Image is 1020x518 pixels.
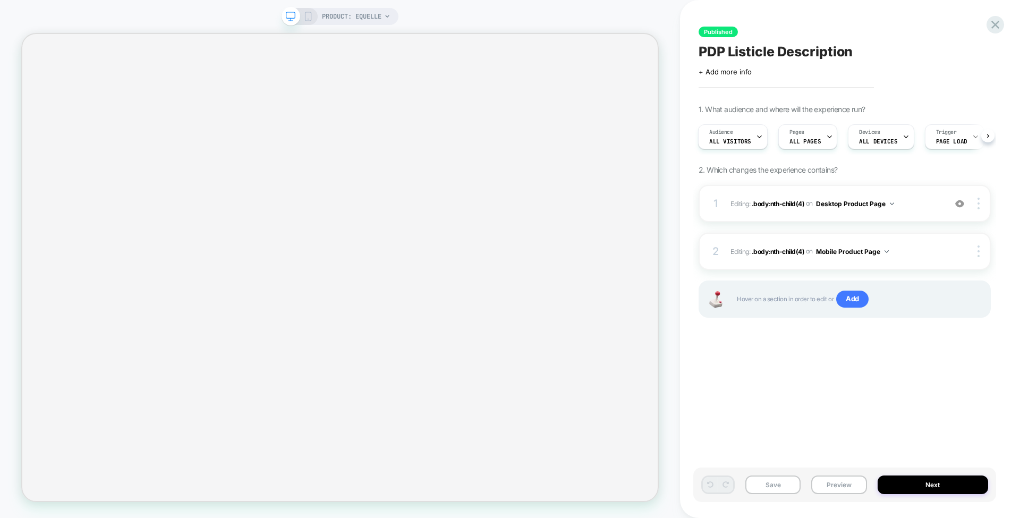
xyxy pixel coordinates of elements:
[709,129,733,136] span: Audience
[859,129,880,136] span: Devices
[745,475,801,494] button: Save
[816,245,889,258] button: Mobile Product Page
[936,138,967,145] span: Page Load
[836,291,869,308] span: Add
[816,197,894,210] button: Desktop Product Page
[699,67,752,76] span: + Add more info
[806,245,813,257] span: on
[752,199,805,207] span: .body:nth-child(4)
[885,250,889,253] img: down arrow
[705,291,726,308] img: Joystick
[730,245,940,258] span: Editing :
[977,245,980,257] img: close
[710,194,721,213] div: 1
[730,197,940,210] span: Editing :
[737,291,979,308] span: Hover on a section in order to edit or
[789,138,821,145] span: ALL PAGES
[936,129,957,136] span: Trigger
[806,198,813,209] span: on
[878,475,989,494] button: Next
[859,138,897,145] span: ALL DEVICES
[699,165,837,174] span: 2. Which changes the experience contains?
[709,138,751,145] span: All Visitors
[322,8,381,25] span: PRODUCT: Equelle
[789,129,804,136] span: Pages
[977,198,980,209] img: close
[890,202,894,205] img: down arrow
[752,247,805,255] span: .body:nth-child(4)
[699,105,865,114] span: 1. What audience and where will the experience run?
[699,44,853,60] span: PDP Listicle Description
[710,242,721,261] div: 2
[811,475,866,494] button: Preview
[955,199,964,208] img: crossed eye
[699,27,738,37] span: Published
